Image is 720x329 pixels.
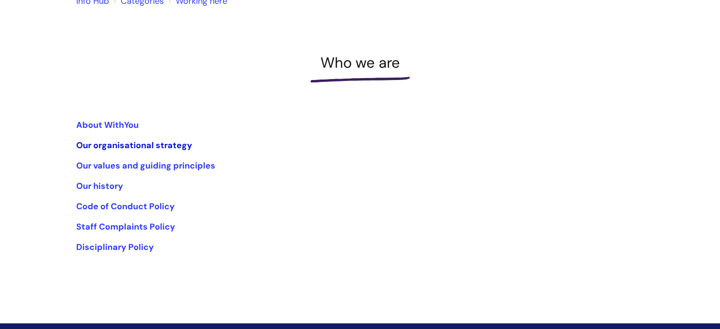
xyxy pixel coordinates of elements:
[76,54,644,71] h1: Who we are
[76,221,175,232] a: Staff Complaints Policy
[76,140,192,151] a: Our organisational strategy
[76,119,139,131] a: About WithYou
[76,201,175,212] a: Code of Conduct Policy
[76,241,154,253] a: Disciplinary Policy
[76,160,215,171] a: Our values and guiding principles
[76,180,123,192] a: Our history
